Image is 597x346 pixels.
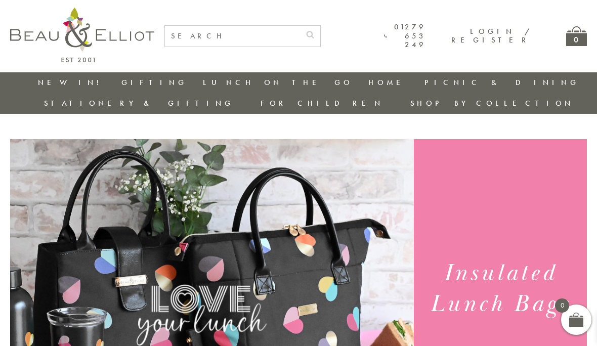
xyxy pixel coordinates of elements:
[38,77,106,88] a: New in!
[555,298,569,313] span: 0
[368,77,409,88] a: Home
[451,26,531,45] a: Login / Register
[566,26,587,46] a: 0
[410,98,574,108] a: Shop by collection
[121,77,187,88] a: Gifting
[384,23,426,49] a: 01279 653 249
[165,26,300,47] input: SEARCH
[203,77,353,88] a: Lunch On The Go
[10,8,154,62] img: logo
[44,98,234,108] a: Stationery & Gifting
[422,258,578,320] h1: Insulated Lunch Bags
[424,77,579,88] a: Picnic & Dining
[261,98,383,108] a: For Children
